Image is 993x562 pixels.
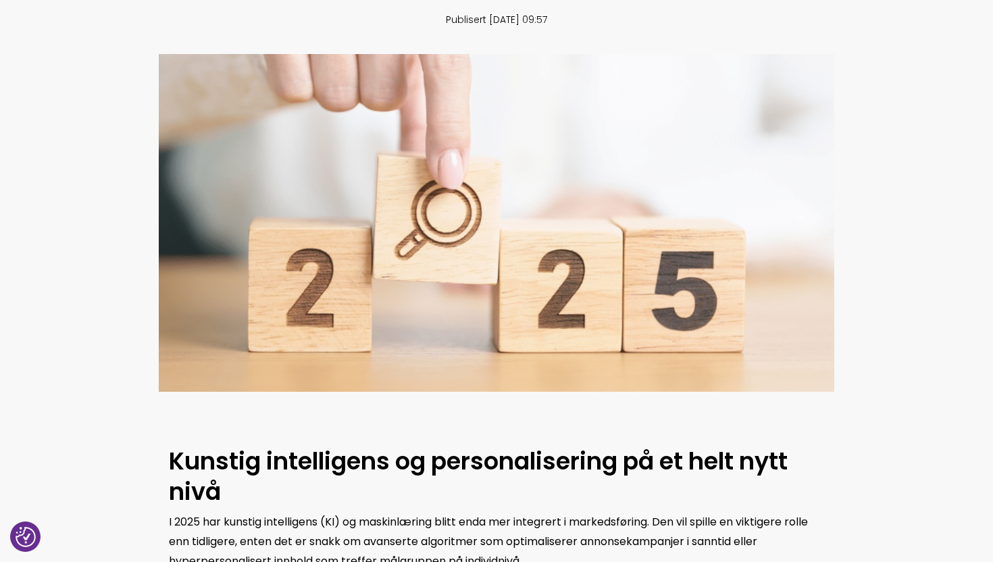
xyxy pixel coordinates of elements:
[159,54,834,392] img: trender sosiale medier 2025
[446,13,547,26] span: Publisert [DATE] 09:57
[16,527,36,547] button: Samtykkepreferanser
[169,444,788,509] strong: Kunstig intelligens og personalisering på et helt nytt nivå
[16,527,36,547] img: Revisit consent button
